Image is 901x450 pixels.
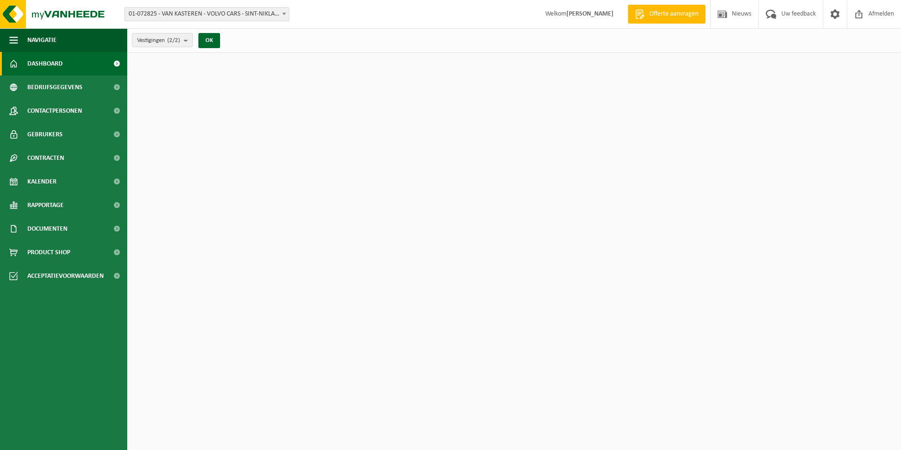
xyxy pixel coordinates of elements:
span: Contactpersonen [27,99,82,123]
span: Rapportage [27,193,64,217]
span: Gebruikers [27,123,63,146]
span: Documenten [27,217,67,241]
count: (2/2) [167,37,180,43]
span: 01-072825 - VAN KASTEREN - VOLVO CARS - SINT-NIKLAAS [124,7,289,21]
button: OK [198,33,220,48]
span: Contracten [27,146,64,170]
span: Product Shop [27,241,70,264]
span: Offerte aanvragen [647,9,701,19]
a: Offerte aanvragen [628,5,705,24]
span: Bedrijfsgegevens [27,75,82,99]
span: Kalender [27,170,57,193]
button: Vestigingen(2/2) [132,33,193,47]
span: Navigatie [27,28,57,52]
span: Acceptatievoorwaarden [27,264,104,288]
strong: [PERSON_NAME] [566,10,614,17]
span: Dashboard [27,52,63,75]
span: 01-072825 - VAN KASTEREN - VOLVO CARS - SINT-NIKLAAS [125,8,289,21]
span: Vestigingen [137,33,180,48]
